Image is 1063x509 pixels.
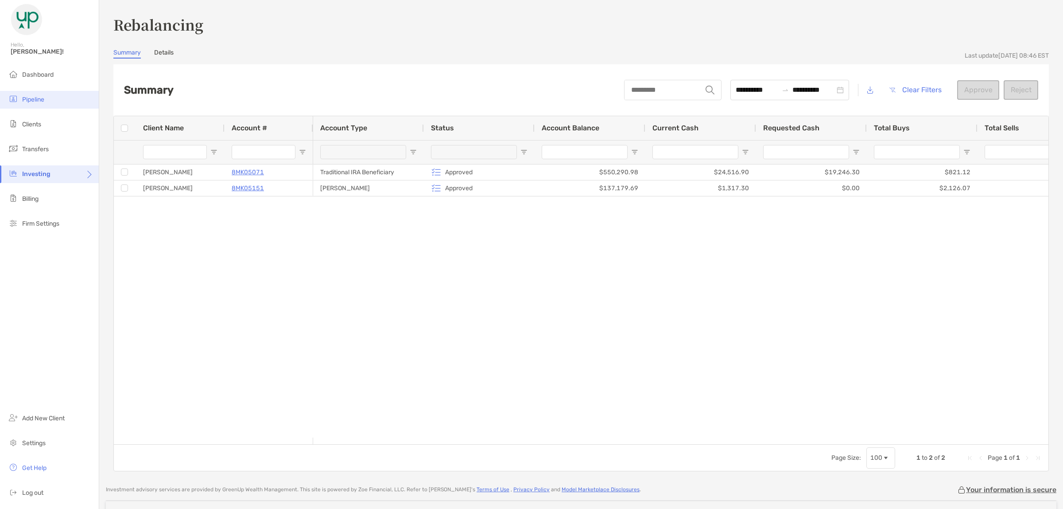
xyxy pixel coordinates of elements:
button: Open Filter Menu [210,149,217,156]
div: 100 [870,454,882,462]
span: 1 [1016,454,1020,462]
span: Investing [22,170,50,178]
div: $24,516.90 [645,164,756,180]
span: Status [431,124,454,132]
img: investing icon [8,168,19,179]
a: 8MK05071 [232,167,264,178]
div: [PERSON_NAME] [136,164,225,180]
span: [PERSON_NAME]! [11,48,93,55]
div: Page Size [866,447,895,469]
span: Total Sells [985,124,1019,132]
img: icon status [431,183,442,193]
img: firm-settings icon [8,218,19,228]
div: $550,290.98 [535,164,645,180]
span: Get Help [22,464,47,472]
span: Settings [22,439,46,447]
input: Requested Cash Filter Input [763,145,849,159]
div: $0.00 [756,180,867,196]
button: Clear Filters [882,80,948,100]
h2: Summary [124,84,174,96]
img: button icon [889,87,896,93]
div: Last Page [1034,454,1041,462]
span: swap-right [782,86,789,94]
img: icon status [431,167,442,177]
div: Page Size: [831,454,861,462]
span: Account Balance [542,124,599,132]
img: get-help icon [8,462,19,473]
span: to [782,86,789,94]
img: Zoe Logo [11,4,43,35]
div: [PERSON_NAME] [136,180,225,196]
button: Open Filter Menu [853,149,860,156]
div: $821.12 [867,164,978,180]
a: Terms of Use [477,486,509,493]
span: Add New Client [22,415,65,422]
input: Account Balance Filter Input [542,145,628,159]
div: Previous Page [977,454,984,462]
a: Summary [113,49,141,59]
div: Next Page [1024,454,1031,462]
img: clients icon [8,118,19,129]
input: Total Buys Filter Input [874,145,960,159]
div: First Page [966,454,974,462]
span: Client Name [143,124,184,132]
div: [PERSON_NAME] [313,180,424,196]
img: transfers icon [8,143,19,154]
span: Account Type [320,124,367,132]
a: 8MK05151 [232,183,264,194]
span: 2 [941,454,945,462]
img: pipeline icon [8,94,19,104]
input: Current Cash Filter Input [652,145,738,159]
span: 1 [1004,454,1008,462]
h3: Rebalancing [113,14,1049,35]
span: Pipeline [22,96,44,103]
span: Requested Cash [763,124,819,132]
span: 2 [929,454,933,462]
div: $1,317.30 [645,180,756,196]
button: Open Filter Menu [742,149,749,156]
p: Approved [445,183,473,194]
span: 1 [916,454,920,462]
button: Open Filter Menu [299,149,306,156]
span: Billing [22,195,39,203]
div: $137,179.69 [535,180,645,196]
button: Open Filter Menu [963,149,970,156]
input: Client Name Filter Input [143,145,207,159]
img: dashboard icon [8,69,19,79]
input: Account # Filter Input [232,145,295,159]
span: Transfers [22,145,49,153]
p: Approved [445,167,473,178]
span: Account # [232,124,267,132]
button: Open Filter Menu [631,149,638,156]
img: logout icon [8,487,19,497]
div: $19,246.30 [756,164,867,180]
span: Firm Settings [22,220,59,227]
p: Investment advisory services are provided by GreenUp Wealth Management . This site is powered by ... [106,486,641,493]
p: Your information is secure [966,486,1056,494]
span: Current Cash [652,124,698,132]
span: Clients [22,121,41,128]
button: Open Filter Menu [410,149,417,156]
span: Page [988,454,1002,462]
a: Privacy Policy [513,486,550,493]
div: Last update [DATE] 08:46 EST [965,52,1049,59]
span: Log out [22,489,43,497]
button: Open Filter Menu [520,149,528,156]
span: Total Buys [874,124,910,132]
img: add_new_client icon [8,412,19,423]
img: settings icon [8,437,19,448]
div: Traditional IRA Beneficiary [313,164,424,180]
img: billing icon [8,193,19,204]
span: of [934,454,940,462]
a: Details [154,49,174,59]
span: Dashboard [22,71,54,78]
a: Model Marketplace Disclosures [562,486,640,493]
img: input icon [706,86,714,94]
span: of [1009,454,1015,462]
div: $2,126.07 [867,180,978,196]
span: to [922,454,927,462]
